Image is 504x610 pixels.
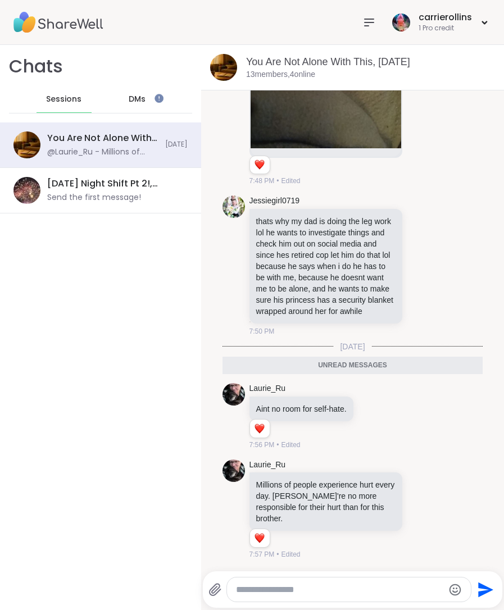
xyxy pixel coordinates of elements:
[419,24,472,33] div: 1 Pro credit
[13,131,40,158] img: You Are Not Alone With This, Sep 06
[256,216,396,317] p: thats why my dad is doing the leg work lol he wants to investigate things and check him out on so...
[276,176,279,186] span: •
[249,326,275,336] span: 7:50 PM
[13,3,103,42] img: ShareWell Nav Logo
[392,13,410,31] img: carrierollins
[223,195,245,218] img: https://sharewell-space-live.sfo3.digitaloceanspaces.com/user-generated/3602621c-eaa5-4082-863a-9...
[223,383,245,406] img: https://sharewell-space-live.sfo3.digitaloceanspaces.com/user-generated/06ea934e-c718-4eb8-9caa-9...
[249,549,275,559] span: 7:57 PM
[276,549,279,559] span: •
[281,176,300,186] span: Edited
[471,577,497,602] button: Send
[249,440,275,450] span: 7:56 PM
[47,192,141,203] div: Send the first message!
[223,459,245,482] img: https://sharewell-space-live.sfo3.digitaloceanspaces.com/user-generated/06ea934e-c718-4eb8-9caa-9...
[9,54,63,79] h1: Chats
[246,69,315,80] p: 13 members, 4 online
[253,161,265,170] button: Reactions: love
[448,583,462,597] button: Emoji picker
[253,534,265,543] button: Reactions: love
[47,177,181,190] div: [DATE] Night Shift Pt 2!, [DATE]
[281,440,300,450] span: Edited
[250,529,270,547] div: Reaction list
[256,479,396,524] p: Millions of people experience hurt every day. [PERSON_NAME]'re no more responsible for their hurt...
[129,94,146,105] span: DMs
[249,383,286,394] a: Laurie_Ru
[165,140,188,149] span: [DATE]
[256,403,347,415] p: Aint no room for self-hate.
[223,357,483,375] div: Unread messages
[333,341,371,352] span: [DATE]
[246,56,410,67] a: You Are Not Alone With This, [DATE]
[155,94,164,103] iframe: Spotlight
[276,440,279,450] span: •
[249,195,300,207] a: Jessiegirl0719
[210,54,237,81] img: You Are Not Alone With This, Sep 06
[249,176,275,186] span: 7:48 PM
[253,424,265,433] button: Reactions: love
[281,549,300,559] span: Edited
[250,420,270,438] div: Reaction list
[419,11,472,24] div: carrierollins
[249,459,286,471] a: Laurie_Ru
[250,156,270,174] div: Reaction list
[236,584,444,595] textarea: Type your message
[47,147,158,158] div: @Laurie_Ru - Millions of people experience hurt every day. [PERSON_NAME]'re no more responsible f...
[13,177,40,204] img: Saturday Night Shift Pt 2!, Sep 06
[47,132,158,144] div: You Are Not Alone With This, [DATE]
[46,94,81,105] span: Sessions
